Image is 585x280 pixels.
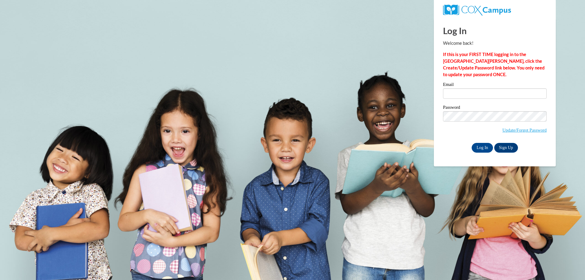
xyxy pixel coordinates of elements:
[494,143,518,153] a: Sign Up
[443,52,544,77] strong: If this is your FIRST TIME logging in to the [GEOGRAPHIC_DATA][PERSON_NAME], click the Create/Upd...
[443,7,511,12] a: COX Campus
[443,40,547,47] p: Welcome back!
[502,128,547,133] a: Update/Forgot Password
[443,105,547,111] label: Password
[443,24,547,37] h1: Log In
[472,143,493,153] input: Log In
[443,5,511,16] img: COX Campus
[443,82,547,88] label: Email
